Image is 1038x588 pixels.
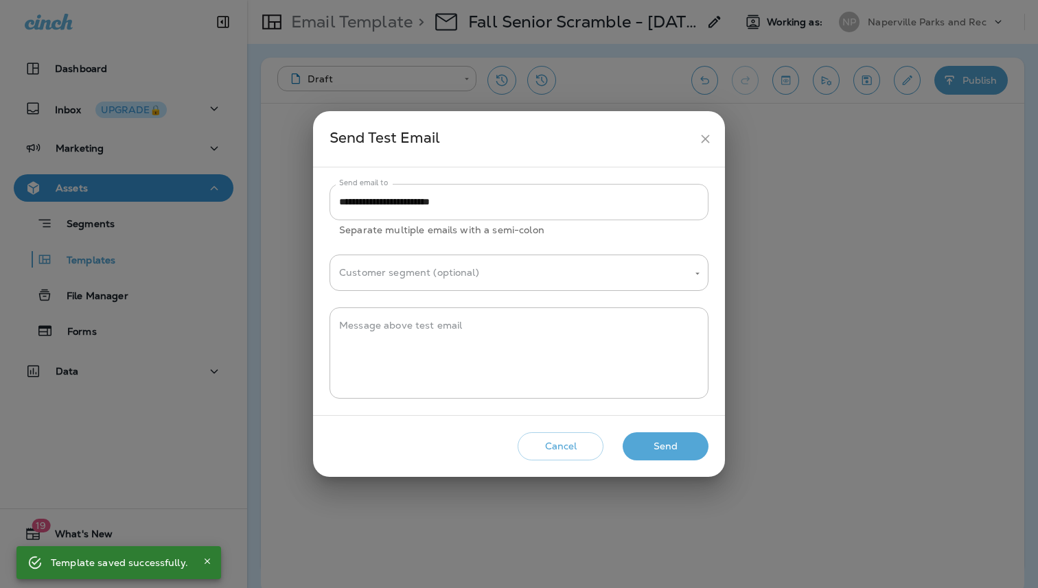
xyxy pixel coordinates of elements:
[623,432,708,460] button: Send
[51,550,188,575] div: Template saved successfully.
[693,126,718,152] button: close
[339,178,388,188] label: Send email to
[691,268,704,280] button: Open
[330,126,693,152] div: Send Test Email
[518,432,603,460] button: Cancel
[339,222,699,238] p: Separate multiple emails with a semi-colon
[199,553,216,569] button: Close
